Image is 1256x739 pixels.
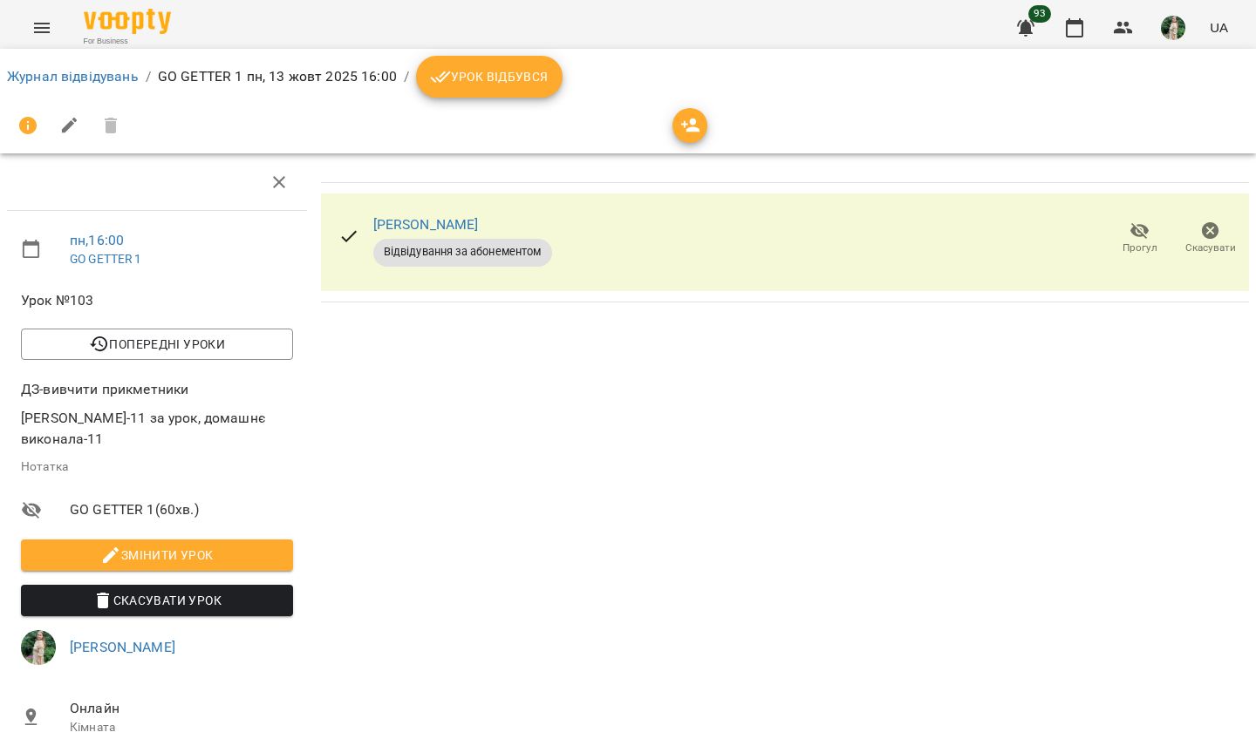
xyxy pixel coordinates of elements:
a: пн , 16:00 [70,232,124,248]
span: Попередні уроки [35,334,279,355]
nav: breadcrumb [7,56,1249,98]
p: ДЗ-вивчити прикметники [21,379,293,400]
span: UA [1210,18,1228,37]
span: Прогул [1123,241,1157,255]
img: bbd0528ef5908bfc68755b7ff7d40d74.jpg [1161,16,1185,40]
button: Menu [21,7,63,49]
button: Змінити урок [21,539,293,571]
button: Прогул [1104,214,1175,263]
span: Скасувати Урок [35,590,279,611]
span: Урок №103 [21,290,293,311]
p: Кімната [70,719,293,736]
span: 93 [1028,5,1051,23]
span: Змінити урок [35,545,279,566]
p: GO GETTER 1 пн, 13 жовт 2025 16:00 [158,66,397,87]
span: Відвідування за абонементом [373,244,552,260]
span: Онлайн [70,698,293,719]
span: For Business [84,36,171,47]
button: UA [1203,11,1235,44]
span: Урок відбувся [430,66,549,87]
img: bbd0528ef5908bfc68755b7ff7d40d74.jpg [21,630,56,665]
a: [PERSON_NAME] [70,639,175,655]
img: Voopty Logo [84,9,171,34]
p: [PERSON_NAME]-11 за урок, домашнє виконала-11 [21,408,293,449]
button: Скасувати Урок [21,585,293,616]
a: GO GETTER 1 [70,252,142,266]
p: Нотатка [21,458,293,476]
button: Попередні уроки [21,329,293,360]
a: Журнал відвідувань [7,68,139,85]
a: [PERSON_NAME] [373,216,479,233]
li: / [146,66,151,87]
span: Скасувати [1185,241,1236,255]
li: / [404,66,409,87]
button: Скасувати [1175,214,1246,263]
span: GO GETTER 1 ( 60 хв. ) [70,499,293,520]
button: Урок відбувся [416,56,563,98]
